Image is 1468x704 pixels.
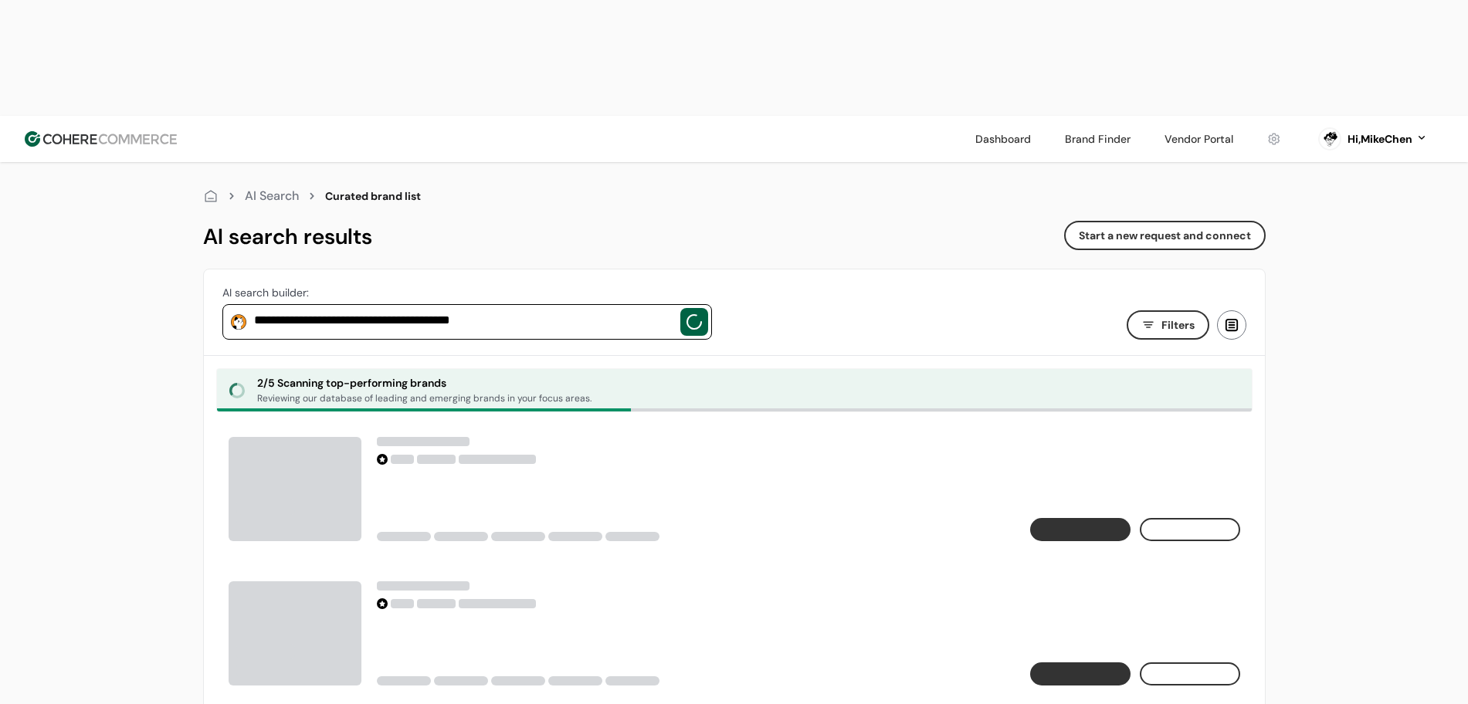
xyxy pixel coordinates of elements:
[325,188,421,205] div: Curated brand list
[1348,131,1412,147] div: Hi, MikeChen
[1064,221,1266,250] button: Start a new request and connect
[1127,310,1209,340] button: Filters
[1348,131,1428,147] button: Hi,MikeChen
[222,285,712,301] div: AI search builder:
[25,131,177,147] img: Cohere Logo
[203,221,372,253] div: AI search results
[257,375,592,391] div: 2 / 5 Scanning top-performing brands
[1318,127,1341,151] svg: 0 percent
[257,391,592,405] div: Reviewing our database of leading and emerging brands in your focus areas.
[1161,317,1195,333] span: Filters
[245,187,299,205] div: AI Search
